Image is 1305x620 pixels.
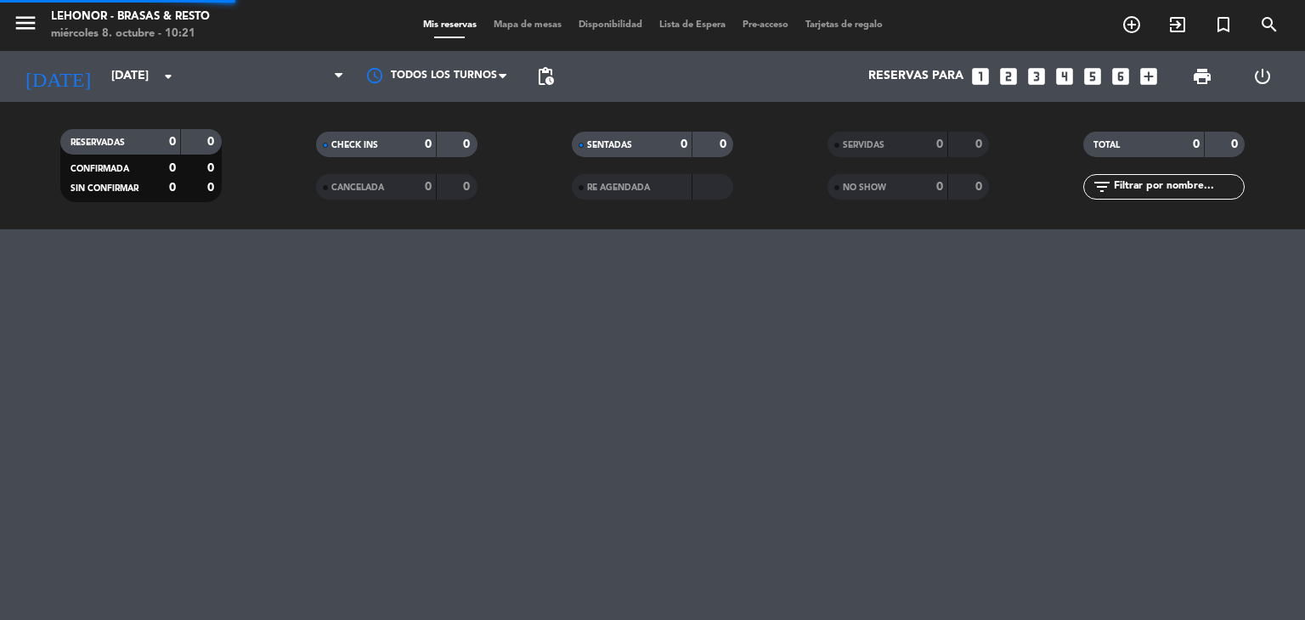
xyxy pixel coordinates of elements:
[71,184,138,193] span: SIN CONFIRMAR
[207,182,217,194] strong: 0
[169,182,176,194] strong: 0
[843,183,886,192] span: NO SHOW
[207,162,217,174] strong: 0
[570,20,651,30] span: Disponibilidad
[975,181,986,193] strong: 0
[1259,14,1280,35] i: search
[158,66,178,87] i: arrow_drop_down
[1138,65,1160,87] i: add_box
[207,136,217,148] strong: 0
[1025,65,1048,87] i: looks_3
[1252,66,1273,87] i: power_settings_new
[587,141,632,149] span: SENTADAS
[587,183,650,192] span: RE AGENDADA
[1112,178,1244,196] input: Filtrar por nombre...
[425,138,432,150] strong: 0
[463,138,473,150] strong: 0
[425,181,432,193] strong: 0
[1232,51,1292,102] div: LOG OUT
[969,65,991,87] i: looks_one
[681,138,687,150] strong: 0
[997,65,1020,87] i: looks_two
[415,20,485,30] span: Mis reservas
[1193,138,1200,150] strong: 0
[13,58,103,95] i: [DATE]
[71,138,125,147] span: RESERVADAS
[331,183,384,192] span: CANCELADA
[797,20,891,30] span: Tarjetas de regalo
[1110,65,1132,87] i: looks_6
[975,138,986,150] strong: 0
[463,181,473,193] strong: 0
[1192,66,1212,87] span: print
[720,138,730,150] strong: 0
[868,70,963,83] span: Reservas para
[1167,14,1188,35] i: exit_to_app
[1121,14,1142,35] i: add_circle_outline
[1092,177,1112,197] i: filter_list
[936,181,943,193] strong: 0
[1093,141,1120,149] span: TOTAL
[1054,65,1076,87] i: looks_4
[51,25,210,42] div: miércoles 8. octubre - 10:21
[734,20,797,30] span: Pre-acceso
[169,162,176,174] strong: 0
[1082,65,1104,87] i: looks_5
[936,138,943,150] strong: 0
[1213,14,1234,35] i: turned_in_not
[485,20,570,30] span: Mapa de mesas
[843,141,884,149] span: SERVIDAS
[651,20,734,30] span: Lista de Espera
[1231,138,1241,150] strong: 0
[13,10,38,36] i: menu
[169,136,176,148] strong: 0
[535,66,556,87] span: pending_actions
[51,8,210,25] div: Lehonor - Brasas & Resto
[331,141,378,149] span: CHECK INS
[13,10,38,42] button: menu
[71,165,129,173] span: CONFIRMADA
